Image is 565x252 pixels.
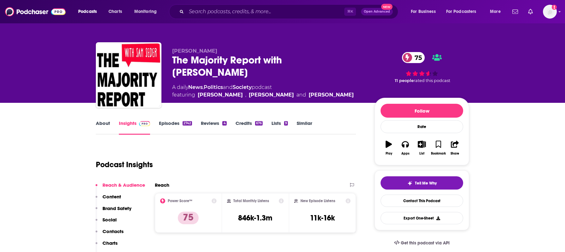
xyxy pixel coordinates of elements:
[271,120,288,135] a: Lists9
[381,104,463,118] button: Follow
[96,194,121,205] button: Content
[406,7,444,17] button: open menu
[284,121,288,126] div: 9
[139,121,150,126] img: Podchaser Pro
[447,137,463,159] button: Share
[186,7,344,17] input: Search podcasts, credits, & more...
[552,5,557,10] svg: Add a profile image
[510,6,521,17] a: Show notifications dropdown
[381,137,397,159] button: Play
[397,137,413,159] button: Apps
[102,205,131,211] p: Brand Safety
[155,182,169,188] h2: Reach
[97,44,160,107] img: The Majority Report with Sam Seder
[395,78,414,83] span: 11 people
[415,181,437,186] span: Tell Me Why
[96,120,110,135] a: About
[78,7,97,16] span: Podcasts
[297,120,312,135] a: Similar
[233,84,252,90] a: Society
[401,240,450,246] span: Get this podcast via API
[74,7,105,17] button: open menu
[233,199,269,203] h2: Total Monthly Listens
[223,84,233,90] span: and
[159,120,192,135] a: Episodes2742
[419,152,424,155] div: List
[430,137,446,159] button: Bookmark
[309,91,354,99] div: [PERSON_NAME]
[5,6,66,18] img: Podchaser - Follow, Share and Rate Podcasts
[446,7,476,16] span: For Podcasters
[543,5,557,19] span: Logged in as sashagoldin
[172,91,354,99] span: featuring
[178,212,199,224] p: 75
[375,48,469,87] div: 75 11 peoplerated this podcast
[203,84,204,90] span: ,
[408,52,425,63] span: 75
[183,121,192,126] div: 2742
[381,176,463,190] button: tell me why sparkleTell Me Why
[407,181,412,186] img: tell me why sparkle
[104,7,126,17] a: Charts
[175,4,404,19] div: Search podcasts, credits, & more...
[102,240,118,246] p: Charts
[201,120,226,135] a: Reviews4
[96,228,124,240] button: Contacts
[543,5,557,19] button: Show profile menu
[381,120,463,133] div: Rate
[255,121,263,126] div: 676
[96,240,118,252] button: Charts
[222,121,226,126] div: 4
[401,152,410,155] div: Apps
[389,235,455,251] a: Get this podcast via API
[188,84,203,90] a: News
[130,7,165,17] button: open menu
[490,7,501,16] span: More
[204,84,223,90] a: Politics
[543,5,557,19] img: User Profile
[526,6,535,17] a: Show notifications dropdown
[411,7,436,16] span: For Business
[431,152,446,155] div: Bookmark
[134,7,157,16] span: Monitoring
[296,91,306,99] span: and
[381,212,463,224] button: Export One-Sheet
[486,7,509,17] button: open menu
[119,120,150,135] a: InsightsPodchaser Pro
[96,217,117,228] button: Social
[102,217,117,223] p: Social
[172,48,217,54] span: [PERSON_NAME]
[402,52,425,63] a: 75
[108,7,122,16] span: Charts
[102,228,124,234] p: Contacts
[96,160,153,169] h1: Podcast Insights
[96,182,145,194] button: Reach & Audience
[364,10,390,13] span: Open Advanced
[102,194,121,200] p: Content
[381,4,393,10] span: New
[386,152,392,155] div: Play
[414,137,430,159] button: List
[361,8,393,15] button: Open AdvancedNew
[414,78,450,83] span: rated this podcast
[168,199,192,203] h2: Power Score™
[102,182,145,188] p: Reach & Audience
[300,199,335,203] h2: New Episode Listens
[451,152,459,155] div: Share
[344,8,356,16] span: ⌘ K
[245,91,246,99] span: ,
[249,91,294,99] div: [PERSON_NAME]
[442,7,486,17] button: open menu
[238,213,272,223] h3: 846k-1.3m
[381,195,463,207] a: Contact This Podcast
[236,120,263,135] a: Credits676
[172,84,354,99] div: A daily podcast
[96,205,131,217] button: Brand Safety
[198,91,243,99] div: [PERSON_NAME]
[310,213,335,223] h3: 11k-16k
